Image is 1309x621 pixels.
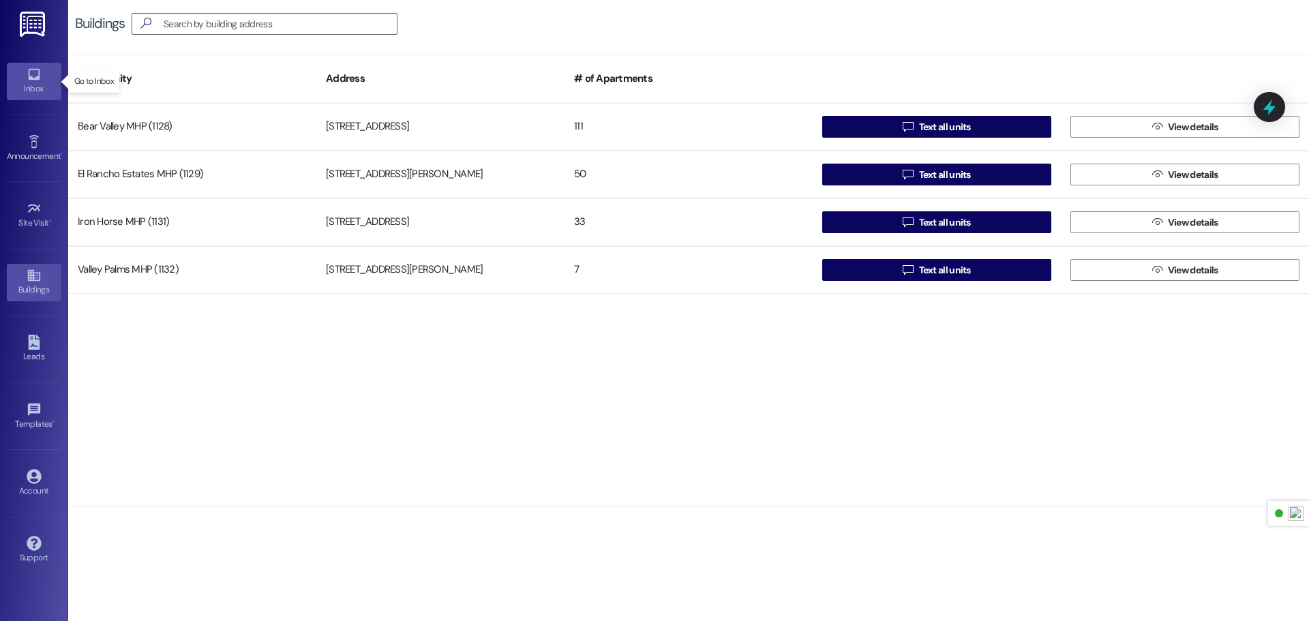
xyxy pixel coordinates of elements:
[1152,169,1162,180] i: 
[7,331,61,367] a: Leads
[1168,168,1218,182] span: View details
[61,149,63,159] span: •
[903,121,913,132] i: 
[68,62,316,95] div: Community
[52,417,55,427] span: •
[7,398,61,435] a: Templates •
[316,161,565,188] div: [STREET_ADDRESS][PERSON_NAME]
[49,216,51,226] span: •
[316,62,565,95] div: Address
[1152,264,1162,275] i: 
[919,263,971,277] span: Text all units
[822,259,1051,281] button: Text all units
[565,113,813,140] div: 111
[919,215,971,230] span: Text all units
[919,168,971,182] span: Text all units
[1070,259,1299,281] button: View details
[1168,120,1218,134] span: View details
[164,14,397,33] input: Search by building address
[7,532,61,569] a: Support
[316,209,565,236] div: [STREET_ADDRESS]
[565,62,813,95] div: # of Apartments
[903,217,913,228] i: 
[7,465,61,502] a: Account
[1070,116,1299,138] button: View details
[7,264,61,301] a: Buildings
[1152,121,1162,132] i: 
[565,161,813,188] div: 50
[903,264,913,275] i: 
[316,113,565,140] div: [STREET_ADDRESS]
[903,169,913,180] i: 
[822,211,1051,233] button: Text all units
[565,209,813,236] div: 33
[68,113,316,140] div: Bear Valley MHP (1128)
[1070,164,1299,185] button: View details
[822,116,1051,138] button: Text all units
[316,256,565,284] div: [STREET_ADDRESS][PERSON_NAME]
[822,164,1051,185] button: Text all units
[919,120,971,134] span: Text all units
[1152,217,1162,228] i: 
[74,76,114,87] p: Go to Inbox
[68,256,316,284] div: Valley Palms MHP (1132)
[135,16,157,31] i: 
[68,209,316,236] div: Iron Horse MHP (1131)
[7,197,61,234] a: Site Visit •
[7,63,61,100] a: Inbox
[20,12,48,37] img: ResiDesk Logo
[1168,215,1218,230] span: View details
[1168,263,1218,277] span: View details
[68,161,316,188] div: El Rancho Estates MHP (1129)
[75,16,125,31] div: Buildings
[1070,211,1299,233] button: View details
[565,256,813,284] div: 7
